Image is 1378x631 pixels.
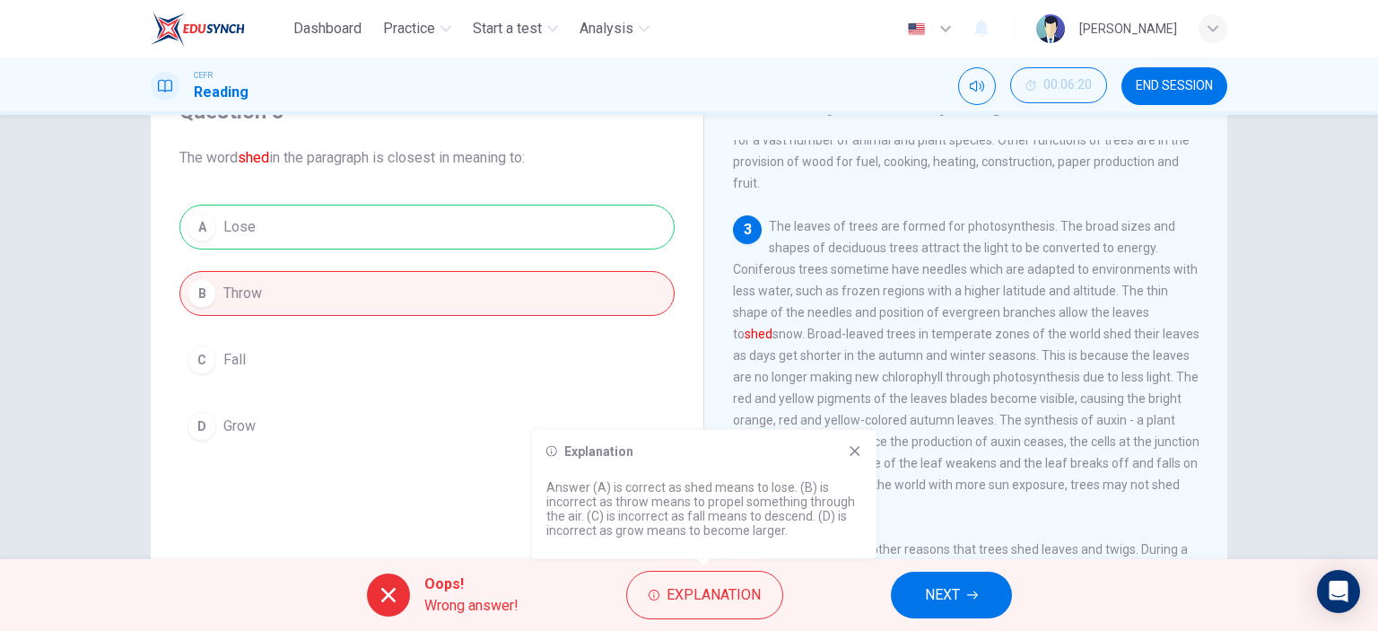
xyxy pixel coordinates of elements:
span: CEFR [194,69,213,82]
span: Start a test [473,18,542,39]
p: Answer (A) is correct as shed means to lose. (B) is incorrect as throw means to propel something ... [546,480,862,538]
div: [PERSON_NAME] [1079,18,1177,39]
span: The leaves of trees are formed for photosynthesis. The broad sizes and shapes of deciduous trees ... [733,219,1199,513]
span: Practice [383,18,435,39]
font: shed [745,327,772,341]
span: NEXT [925,583,960,608]
span: The word in the paragraph is closest in meaning to: [179,147,675,169]
h6: Explanation [564,444,633,459]
span: Oops! [424,574,519,595]
span: Dashboard [293,18,362,39]
div: Mute [958,67,996,105]
img: EduSynch logo [151,11,245,47]
span: Wrong answer! [424,595,519,617]
span: 00:06:20 [1043,78,1092,92]
div: 3 [733,215,762,244]
img: Profile picture [1036,14,1065,43]
div: Hide [1010,67,1107,105]
img: en [905,22,928,36]
div: Open Intercom Messenger [1317,570,1360,613]
font: shed [238,149,269,166]
span: Analysis [580,18,633,39]
span: Explanation [667,583,761,608]
h1: Reading [194,82,249,103]
span: END SESSION [1136,79,1213,93]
